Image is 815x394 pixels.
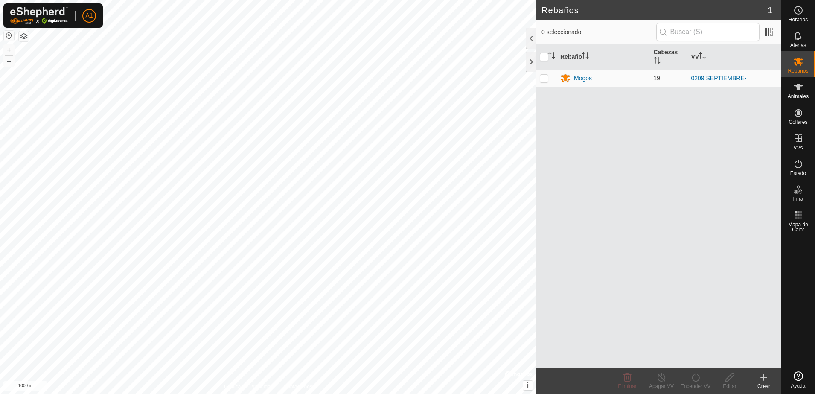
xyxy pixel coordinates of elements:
[783,222,813,232] span: Mapa de Calor
[791,383,806,388] span: Ayuda
[10,7,68,24] img: Logo Gallagher
[4,45,14,55] button: +
[789,17,808,22] span: Horarios
[541,28,656,37] span: 0 seleccionado
[793,196,803,201] span: Infra
[618,383,636,389] span: Eliminar
[790,43,806,48] span: Alertas
[224,383,273,391] a: Política de Privacidad
[713,382,747,390] div: Editar
[790,171,806,176] span: Estado
[4,56,14,66] button: –
[654,58,661,65] p-sorticon: Activar para ordenar
[788,94,809,99] span: Animales
[85,11,93,20] span: A1
[527,382,529,389] span: i
[793,145,803,150] span: VVs
[582,53,589,60] p-sorticon: Activar para ordenar
[699,53,706,60] p-sorticon: Activar para ordenar
[644,382,678,390] div: Apagar VV
[284,383,312,391] a: Contáctenos
[788,68,808,73] span: Rebaños
[523,381,533,390] button: i
[768,4,772,17] span: 1
[574,74,592,83] div: Mogos
[548,53,555,60] p-sorticon: Activar para ordenar
[541,5,768,15] h2: Rebaños
[781,368,815,392] a: Ayuda
[688,44,781,70] th: VV
[557,44,650,70] th: Rebaño
[678,382,713,390] div: Encender VV
[656,23,760,41] input: Buscar (S)
[4,31,14,41] button: Restablecer Mapa
[650,44,688,70] th: Cabezas
[19,31,29,41] button: Capas del Mapa
[747,382,781,390] div: Crear
[691,75,747,82] a: 0209 SEPTIEMBRE-
[789,120,807,125] span: Collares
[654,75,661,82] span: 19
